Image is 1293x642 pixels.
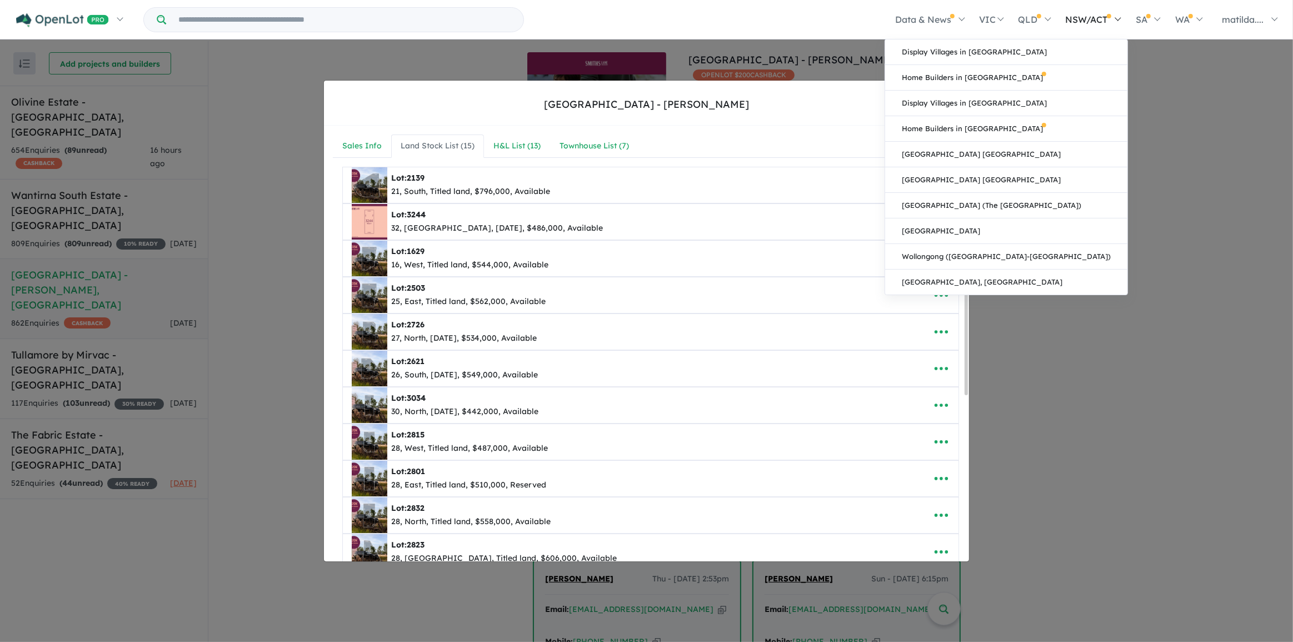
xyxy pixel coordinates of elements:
[392,295,546,308] div: 25, East, Titled land, $562,000, Available
[392,430,425,440] b: Lot:
[407,320,425,330] span: 2726
[352,351,387,386] img: Smiths%20Lane%20Estate%20-%20Clyde%20North%20-%20Lot%202621___1750394483.png
[352,277,387,313] img: Smiths%20Lane%20Estate%20-%20Clyde%20North%20-%20Lot%202503___1756192132.png
[16,13,109,27] img: Openlot PRO Logo White
[407,540,425,550] span: 2823
[392,332,537,345] div: 27, North, [DATE], $534,000, Available
[352,424,387,460] img: Smiths%20Lane%20Estate%20-%20Clyde%20North%20-%20Lot%202815___1756192167.png
[352,387,387,423] img: Smiths%20Lane%20Estate%20-%20Clyde%20North%20-%20Lot%203034___1749176951.jpg
[392,210,426,220] b: Lot:
[407,210,426,220] span: 3244
[407,503,425,513] span: 2832
[392,356,425,366] b: Lot:
[392,466,426,476] b: Lot:
[560,140,629,153] div: Townhouse List ( 7 )
[392,405,539,419] div: 30, North, [DATE], $442,000, Available
[407,173,425,183] span: 2139
[392,320,425,330] b: Lot:
[885,39,1127,65] a: Display Villages in [GEOGRAPHIC_DATA]
[352,314,387,350] img: Smiths%20Lane%20Estate%20-%20Clyde%20North%20-%20Lot%202726___1750394434.png
[392,369,538,382] div: 26, South, [DATE], $549,000, Available
[392,503,425,513] b: Lot:
[493,140,541,153] div: H&L List ( 13 )
[352,241,387,276] img: Smiths%20Lane%20Estate%20-%20Clyde%20North%20-%20Lot%201629___1756192087.png
[407,466,426,476] span: 2801
[885,270,1127,295] a: [GEOGRAPHIC_DATA], [GEOGRAPHIC_DATA]
[392,185,551,198] div: 21, South, Titled land, $796,000, Available
[407,393,426,403] span: 3034
[392,222,603,235] div: 32, [GEOGRAPHIC_DATA], [DATE], $486,000, Available
[392,258,549,272] div: 16, West, Titled land, $544,000, Available
[885,116,1127,142] a: Home Builders in [GEOGRAPHIC_DATA]
[544,97,749,112] div: [GEOGRAPHIC_DATA] - [PERSON_NAME]
[392,246,425,256] b: Lot:
[392,479,547,492] div: 28, East, Titled land, $510,000, Reserved
[342,140,382,153] div: Sales Info
[168,8,521,32] input: Try estate name, suburb, builder or developer
[885,193,1127,218] a: [GEOGRAPHIC_DATA] (The [GEOGRAPHIC_DATA])
[407,356,425,366] span: 2621
[352,497,387,533] img: Smiths%20Lane%20Estate%20-%20Clyde%20North%20-%20Lot%202832___1756192266.png
[352,534,387,570] img: Smiths%20Lane%20Estate%20-%20Clyde%20North%20-%20Lot%202823___1756192302.png
[407,283,426,293] span: 2503
[1222,14,1264,25] span: matilda....
[392,442,548,455] div: 28, West, Titled land, $487,000, Available
[885,65,1127,91] a: Home Builders in [GEOGRAPHIC_DATA]
[401,140,475,153] div: Land Stock List ( 15 )
[392,173,425,183] b: Lot:
[392,515,551,529] div: 28, North, Titled land, $558,000, Available
[407,430,425,440] span: 2815
[885,218,1127,244] a: [GEOGRAPHIC_DATA]
[352,167,387,203] img: Smiths%20Lane%20Estate%20-%20Clyde%20North%20-%20Lot%202139___1756192055.png
[885,142,1127,167] a: [GEOGRAPHIC_DATA] [GEOGRAPHIC_DATA]
[392,393,426,403] b: Lot:
[352,204,387,240] img: Smiths%20Lane%20Estate%20-%20Clyde%20North%20-%20Lot%203244___1751847484.jpg
[392,552,617,565] div: 28, [GEOGRAPHIC_DATA], Titled land, $606,000, Available
[407,246,425,256] span: 1629
[885,244,1127,270] a: Wollongong ([GEOGRAPHIC_DATA]-[GEOGRAPHIC_DATA])
[885,167,1127,193] a: [GEOGRAPHIC_DATA] [GEOGRAPHIC_DATA]
[392,283,426,293] b: Lot:
[392,540,425,550] b: Lot:
[352,461,387,496] img: Smiths%20Lane%20Estate%20-%20Clyde%20North%20-%20Lot%202801___1756192232.png
[885,91,1127,116] a: Display Villages in [GEOGRAPHIC_DATA]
